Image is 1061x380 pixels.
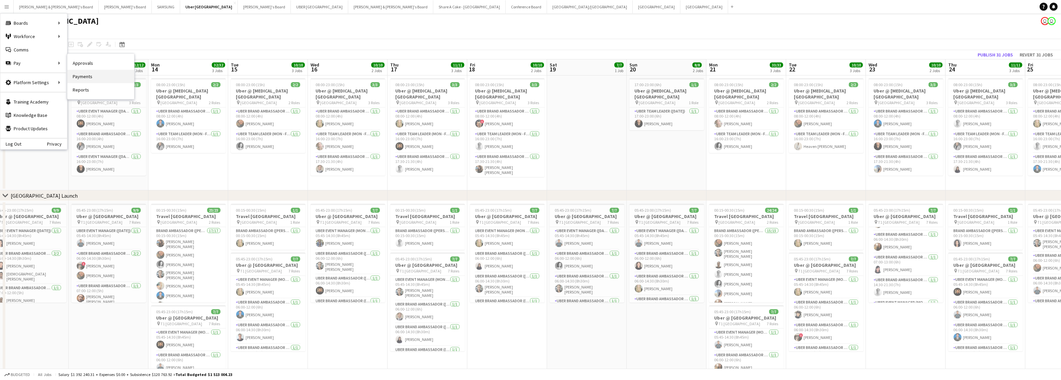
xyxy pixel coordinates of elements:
app-card-role: Uber Team Leader (Mon - Fri)1/116:00-23:00 (7h)[PERSON_NAME] [948,130,1023,153]
span: 08:00-23:00 (15h) [714,82,743,87]
app-job-card: 00:15-00:30 (15m)1/1Travel [GEOGRAPHIC_DATA] [GEOGRAPHIC_DATA]1 RoleBrand Ambassador ([PERSON_NAM... [789,204,864,250]
app-job-card: 05:45-23:00 (17h15m)7/7Uber @ [GEOGRAPHIC_DATA] T1 [GEOGRAPHIC_DATA]7 RolesUBER Event Manager (Mo... [948,252,1023,351]
span: 05:45-23:00 (17h15m) [714,309,751,314]
span: 7/7 [769,309,778,314]
app-job-card: 00:15-00:30 (15m)1/1Travel [GEOGRAPHIC_DATA] [GEOGRAPHIC_DATA]1 RoleBrand Ambassador ([PERSON_NAM... [231,204,306,250]
app-card-role: UBER Brand Ambassador ([DATE])2/206:00-14:30 (8h30m)![PERSON_NAME][PERSON_NAME] [71,250,146,282]
span: 7 Roles [369,220,380,225]
span: 05:45-23:00 (17h15m) [396,256,432,261]
h3: Travel [GEOGRAPHIC_DATA] [231,213,306,219]
span: [GEOGRAPHIC_DATA] [719,100,755,105]
span: [GEOGRAPHIC_DATA] [878,100,915,105]
div: 08:00-23:00 (15h)2/2Uber @ [MEDICAL_DATA][GEOGRAPHIC_DATA] [GEOGRAPHIC_DATA]2 RolesUBER Brand Amb... [231,78,306,153]
span: 1/1 [689,82,699,87]
span: 00:15-00:30 (15m) [954,208,984,213]
app-job-card: 00:15-00:30 (15m)23/23Travel [GEOGRAPHIC_DATA] [GEOGRAPHIC_DATA]2 RolesBrand Ambassador ([PERSON_... [151,204,226,303]
span: T1 [GEOGRAPHIC_DATA] [559,220,601,225]
app-card-role: UBER Event Manager ([DATE])1/108:00-12:00 (4h)[PERSON_NAME] [71,108,146,130]
a: Privacy [47,141,67,147]
app-card-role: Uber Team Leader (Mon - Fri)1/116:00-23:00 (7h)[PERSON_NAME] [709,130,784,153]
app-card-role: UBER Event Manager ([DATE])1/116:00-23:00 (7h)[PERSON_NAME] [71,153,146,176]
div: 05:45-23:00 (17h15m)9/9Uber @ [GEOGRAPHIC_DATA] T1 [GEOGRAPHIC_DATA]7 RolesUBER Event Manager ([D... [71,204,146,303]
h3: Uber @ [GEOGRAPHIC_DATA] [470,213,545,219]
app-job-card: 05:45-23:00 (17h15m)7/7Uber @ [GEOGRAPHIC_DATA] T1 [GEOGRAPHIC_DATA]7 RolesUBER Event Manager ([D... [550,204,624,303]
app-job-card: 08:00-23:00 (15h)2/2Uber @ [MEDICAL_DATA][GEOGRAPHIC_DATA] [GEOGRAPHIC_DATA]2 RolesUBER Brand Amb... [709,78,784,153]
div: 08:00-23:00 (15h)3/3Uber @ [MEDICAL_DATA][GEOGRAPHIC_DATA] [GEOGRAPHIC_DATA]3 RolesUBER Brand Amb... [311,78,385,176]
h3: Uber @ [MEDICAL_DATA][GEOGRAPHIC_DATA] [709,88,784,100]
h3: Travel [GEOGRAPHIC_DATA] [789,213,864,219]
app-card-role: UBER Event Manager (Mon - Fri)1/1 [869,299,943,322]
div: 17:00-23:00 (6h)1/1Uber @ [MEDICAL_DATA][GEOGRAPHIC_DATA] [GEOGRAPHIC_DATA]1 RoleUber Team Leader... [629,78,704,130]
span: 05:45-23:00 (17h15m) [316,208,353,213]
h3: Travel [GEOGRAPHIC_DATA] [709,213,784,219]
app-job-card: 08:00-23:00 (15h)2/2Uber @ [MEDICAL_DATA][GEOGRAPHIC_DATA] [GEOGRAPHIC_DATA]2 RolesUBER Brand Amb... [789,78,864,153]
button: [GEOGRAPHIC_DATA] [680,0,728,13]
span: 2/2 [769,82,778,87]
span: 05:45-23:00 (17h15m) [236,256,273,261]
span: 7/7 [610,208,619,213]
span: T1 [GEOGRAPHIC_DATA] [240,268,282,273]
span: T1 [GEOGRAPHIC_DATA] [400,268,442,273]
span: [GEOGRAPHIC_DATA] [161,220,197,225]
button: Uber [GEOGRAPHIC_DATA] [180,0,238,13]
span: 1 Role [849,220,858,225]
app-card-role: Uber Team Leader ([DATE])1/117:00-23:00 (6h)[PERSON_NAME] [629,108,704,130]
h3: Uber @ [GEOGRAPHIC_DATA] [390,262,465,268]
app-card-role: UBER Brand Ambassador ([PERSON_NAME])1/108:00-12:00 (4h)[PERSON_NAME] [311,108,385,130]
app-card-role: UBER Brand Ambassador ([DATE])1/107:00-13:00 (6h) [629,295,704,320]
div: 05:45-23:00 (17h15m)7/7Uber @ [GEOGRAPHIC_DATA] T1 [GEOGRAPHIC_DATA]7 RolesUBER Event Manager (Mo... [390,252,465,351]
h3: Uber @ [MEDICAL_DATA][GEOGRAPHIC_DATA] [390,88,465,100]
button: [PERSON_NAME] & [PERSON_NAME]'s Board [348,0,433,13]
h3: Uber @ [MEDICAL_DATA][GEOGRAPHIC_DATA] [948,88,1023,100]
a: Training Academy [0,95,67,109]
span: 7 Roles [129,220,141,225]
app-card-role: Uber Team Leader (Mon - Fri)1/116:00-23:00 (7h)[PERSON_NAME] [390,130,465,153]
span: 05:45-23:00 (17h15m) [794,256,831,261]
span: 05:45-23:00 (17h15m) [156,309,193,314]
span: 2 Roles [289,100,300,105]
button: [PERSON_NAME]'s Board [238,0,291,13]
app-card-role: Uber Team Leader (Mon - Fri)1/116:00-23:00 (7h)[PERSON_NAME] [470,130,545,153]
app-card-role: UBER Brand Ambassador ([PERSON_NAME])1/106:00-14:30 (8h30m)[PERSON_NAME] [869,231,943,253]
div: 05:45-23:00 (17h15m)7/7Uber @ [GEOGRAPHIC_DATA] T1 [GEOGRAPHIC_DATA]7 RolesUBER Event Manager ([D... [629,204,704,303]
span: 9/9 [131,208,141,213]
span: 7 Roles [289,268,300,273]
app-card-role: UBER Event Manager (Mon - Fri)1/105:45-14:30 (8h45m)[PERSON_NAME] [789,276,864,299]
span: 3/3 [929,82,938,87]
app-card-role: UBER Brand Ambassador ([PERSON_NAME])1/1 [311,297,385,320]
app-card-role: UBER Event Manager (Mon - Fri)1/105:45-14:30 (8h45m)[PERSON_NAME] [470,227,545,250]
h3: Uber @ [GEOGRAPHIC_DATA] [231,262,306,268]
app-job-card: 08:00-23:00 (15h)2/2Uber @ [MEDICAL_DATA][GEOGRAPHIC_DATA] [GEOGRAPHIC_DATA]2 RolesUBER Brand Amb... [151,78,226,153]
h3: Uber @ [GEOGRAPHIC_DATA] [71,213,146,219]
span: 08:00-23:00 (15h) [396,82,425,87]
h3: Travel [GEOGRAPHIC_DATA] [390,213,465,219]
app-job-card: 08:00-23:00 (15h)3/3Uber @ [MEDICAL_DATA][GEOGRAPHIC_DATA] [GEOGRAPHIC_DATA]3 RolesUBER Brand Amb... [869,78,943,176]
app-card-role: UBER Brand Ambassador ([DATE])1/116:00-20:00 (4h)[PERSON_NAME] [71,130,146,153]
span: 23/23 [207,208,220,213]
app-card-role: UBER Brand Ambassador ([PERSON_NAME])1/108:00-12:00 (4h)[PERSON_NAME] [151,108,226,130]
button: [PERSON_NAME] & [PERSON_NAME]'s Board [14,0,99,13]
app-card-role: UBER Event Manager ([DATE])1/105:45-14:30 (8h45m)[PERSON_NAME] [629,227,704,250]
button: Revert 31 jobs [1017,50,1056,59]
span: 7 Roles [1006,268,1018,273]
app-job-card: 05:45-23:00 (17h15m)7/7Uber @ [GEOGRAPHIC_DATA] T1 [GEOGRAPHIC_DATA]7 RolesUBER Event Manager (Mo... [311,204,385,303]
app-card-role: Brand Ambassador ([PERSON_NAME])1/100:15-00:30 (15m)[PERSON_NAME] [231,227,306,250]
h3: Uber @ [GEOGRAPHIC_DATA] [789,262,864,268]
h3: Uber @ [MEDICAL_DATA][GEOGRAPHIC_DATA] [629,88,704,100]
span: 08:00-23:00 (15h) [156,82,185,87]
app-card-role: Brand Ambassador ([PERSON_NAME])1/100:15-00:30 (15m)[PERSON_NAME] [789,227,864,250]
app-card-role: UBER Brand Ambassador ([DATE])1/106:00-12:00 (6h)[PERSON_NAME] [550,250,624,272]
h3: Uber @ [MEDICAL_DATA][GEOGRAPHIC_DATA] [869,88,943,100]
span: 05:45-23:00 (17h15m) [635,208,671,213]
div: 05:45-23:00 (17h15m)7/7Uber @ [GEOGRAPHIC_DATA] T1 [GEOGRAPHIC_DATA]7 RolesUBER Event Manager (Mo... [231,252,306,351]
app-card-role: UBER Brand Ambassador ([PERSON_NAME])1/108:00-12:00 (4h)[PERSON_NAME] [709,108,784,130]
a: Reports [67,83,134,97]
span: 1 Role [1008,220,1018,225]
app-card-role: Uber Team Leader (Mon - Fri)1/116:00-23:00 (7h)Heaven [PERSON_NAME] [789,130,864,153]
span: 2 Roles [767,220,778,225]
